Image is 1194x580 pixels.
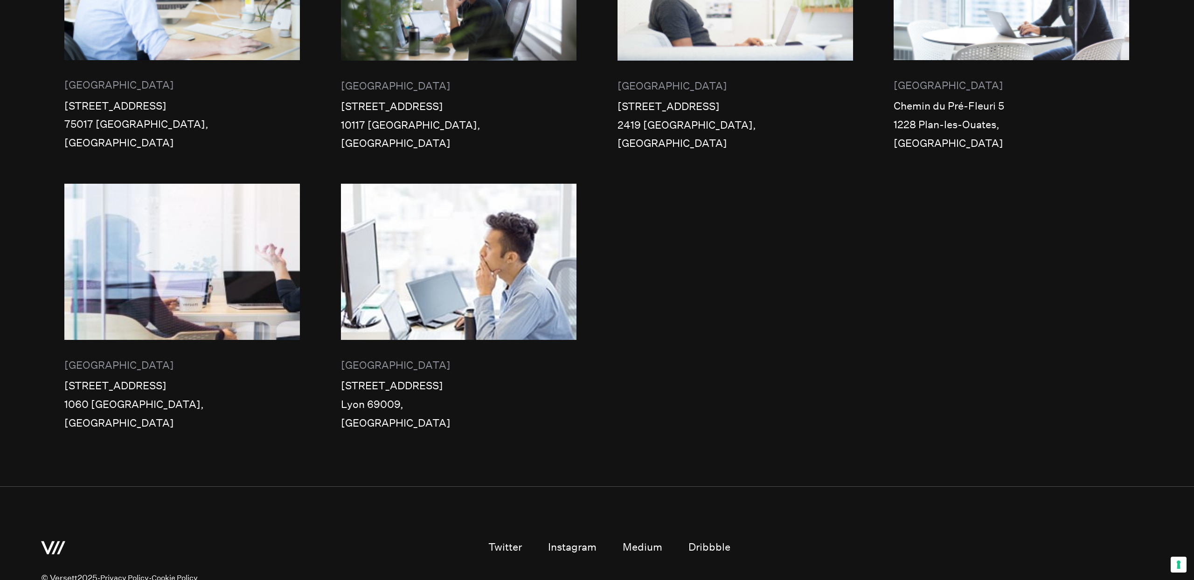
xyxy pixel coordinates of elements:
div: Lyon 69009 , [341,395,576,414]
div: [GEOGRAPHIC_DATA] [341,414,576,433]
a: Dribbble [688,538,730,558]
div: [STREET_ADDRESS] [64,377,300,395]
div: [STREET_ADDRESS] [64,97,300,116]
a: Instagram [548,538,597,558]
div: [GEOGRAPHIC_DATA] [341,356,576,375]
div: 1060 [GEOGRAPHIC_DATA] , [64,395,300,414]
div: [GEOGRAPHIC_DATA] [894,76,1129,95]
div: [GEOGRAPHIC_DATA] [618,134,853,153]
img: Lyon office [341,184,576,340]
div: [GEOGRAPHIC_DATA] [341,134,576,153]
div: [STREET_ADDRESS] [341,377,576,395]
button: Your consent preferences for tracking technologies [1171,557,1187,573]
a: Vienna office[GEOGRAPHIC_DATA][STREET_ADDRESS]1060 [GEOGRAPHIC_DATA], [GEOGRAPHIC_DATA] [64,184,300,433]
div: [GEOGRAPHIC_DATA] [64,134,300,152]
div: [GEOGRAPHIC_DATA] [64,356,300,375]
div: [GEOGRAPHIC_DATA] [64,414,300,433]
img: Vienna office [64,184,300,340]
div: 75017 [GEOGRAPHIC_DATA] , [64,115,300,134]
a: Lyon office[GEOGRAPHIC_DATA][STREET_ADDRESS]Lyon 69009, [GEOGRAPHIC_DATA] [341,184,576,433]
div: [GEOGRAPHIC_DATA] [618,77,853,96]
div: [GEOGRAPHIC_DATA] [64,76,300,95]
div: 10117 [GEOGRAPHIC_DATA] , [341,116,576,135]
div: [GEOGRAPHIC_DATA] [894,134,1129,153]
a: Medium [623,538,662,558]
div: 2419 [GEOGRAPHIC_DATA] , [618,116,853,135]
div: [STREET_ADDRESS] [618,97,853,116]
div: [STREET_ADDRESS] [341,97,576,116]
div: [GEOGRAPHIC_DATA] [341,77,576,96]
a: Twitter [488,538,522,558]
div: 1228 Plan-les-Ouates , [894,116,1129,134]
div: Chemin du Pré-Fleuri 5 [894,97,1129,116]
